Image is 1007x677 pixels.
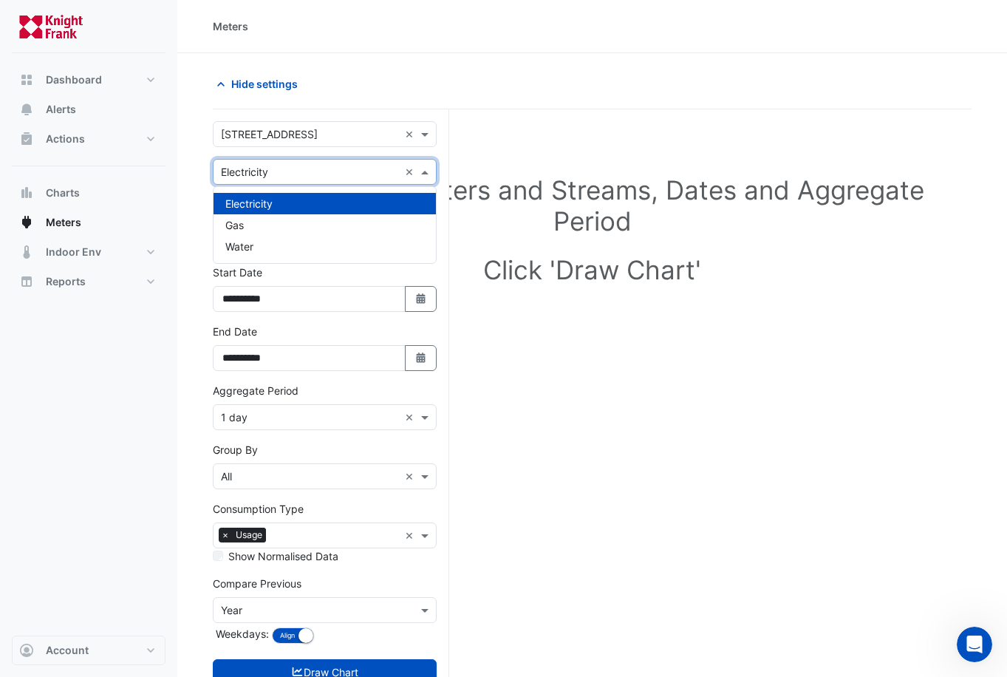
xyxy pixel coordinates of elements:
[46,186,80,200] span: Charts
[414,293,428,305] fa-icon: Select Date
[213,501,304,517] label: Consumption Type
[12,124,165,154] button: Actions
[232,528,266,542] span: Usage
[405,409,417,425] span: Clear
[213,18,248,34] div: Meters
[12,178,165,208] button: Charts
[213,626,269,642] label: Weekdays:
[957,627,992,662] iframe: Intercom live chat
[46,132,85,146] span: Actions
[213,383,298,398] label: Aggregate Period
[405,469,417,484] span: Clear
[19,72,34,87] app-icon: Dashboard
[19,215,34,230] app-icon: Meters
[12,237,165,267] button: Indoor Env
[213,186,437,264] ng-dropdown-panel: Options list
[213,71,307,97] button: Hide settings
[213,576,301,591] label: Compare Previous
[236,174,948,237] h1: Select Site, Meters and Streams, Dates and Aggregate Period
[19,245,34,259] app-icon: Indoor Env
[236,254,948,285] h1: Click 'Draw Chart'
[46,643,89,658] span: Account
[46,245,101,259] span: Indoor Env
[46,274,86,289] span: Reports
[19,274,34,289] app-icon: Reports
[46,72,102,87] span: Dashboard
[213,265,262,280] label: Start Date
[12,267,165,296] button: Reports
[405,164,417,180] span: Clear
[219,528,232,542] span: ×
[405,528,417,543] span: Clear
[12,65,165,95] button: Dashboard
[213,442,258,457] label: Group By
[231,76,298,92] span: Hide settings
[18,12,84,41] img: Company Logo
[46,215,81,230] span: Meters
[19,132,34,146] app-icon: Actions
[225,219,244,231] span: Gas
[12,95,165,124] button: Alerts
[225,240,253,253] span: Water
[225,197,273,210] span: Electricity
[228,548,338,564] label: Show Normalised Data
[405,126,417,142] span: Clear
[19,102,34,117] app-icon: Alerts
[12,636,165,665] button: Account
[12,208,165,237] button: Meters
[46,102,76,117] span: Alerts
[414,352,428,364] fa-icon: Select Date
[213,324,257,339] label: End Date
[19,186,34,200] app-icon: Charts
